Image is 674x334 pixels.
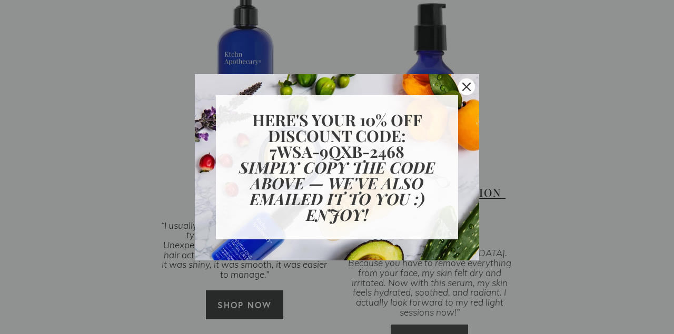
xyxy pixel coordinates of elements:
[454,74,479,99] button: Close
[252,109,422,146] strong: Here's your 10% OFF discount code:
[270,141,404,162] strong: 7WSA-9QXB-2468
[306,204,368,225] strong: Enjoy!
[462,83,471,91] svg: close icon
[239,157,435,209] em: Simply copy the code above — We've also emailed it to you :)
